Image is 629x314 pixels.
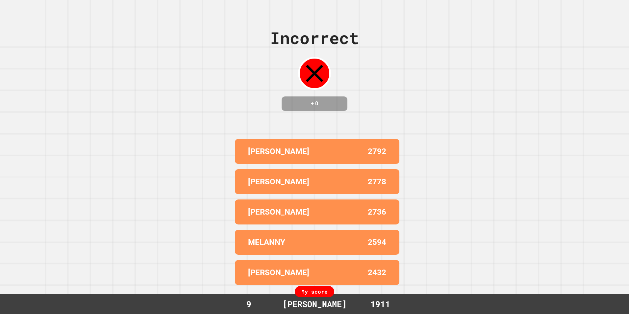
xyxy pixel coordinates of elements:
[224,298,273,310] div: 9
[368,206,386,218] p: 2736
[368,267,386,278] p: 2432
[295,286,334,297] div: My score
[248,236,285,248] p: MELANNY
[356,298,405,310] div: 1911
[288,100,341,108] h4: + 0
[276,298,353,310] div: [PERSON_NAME]
[248,267,309,278] p: [PERSON_NAME]
[368,176,386,188] p: 2778
[270,26,359,50] div: Incorrect
[248,206,309,218] p: [PERSON_NAME]
[248,145,309,157] p: [PERSON_NAME]
[368,236,386,248] p: 2594
[248,176,309,188] p: [PERSON_NAME]
[368,145,386,157] p: 2792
